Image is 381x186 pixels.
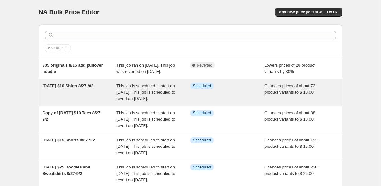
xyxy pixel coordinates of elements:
button: Add new price [MEDICAL_DATA] [275,8,342,17]
span: Add new price [MEDICAL_DATA] [279,10,338,15]
span: Changes prices of about 72 product variants to $ 10.00 [264,83,315,95]
span: This job is scheduled to start on [DATE]. This job is scheduled to revert on [DATE]. [116,83,175,101]
span: Scheduled [193,111,211,116]
span: Scheduled [193,165,211,170]
span: [DATE] $25 Hoodies and Sweatshirts 8/27-9/2 [43,165,90,176]
span: Changes prices of about 228 product variants to $ 25.00 [264,165,317,176]
span: Reverted [197,63,213,68]
span: This job is scheduled to start on [DATE]. This job is scheduled to revert on [DATE]. [116,111,175,128]
span: This job ran on [DATE]. This job was reverted on [DATE]. [116,63,175,74]
span: Changes prices of about 192 product variants to $ 15.00 [264,138,317,149]
span: Copy of [DATE] $10 Tees 8/27-9/2 [43,111,102,122]
span: Scheduled [193,83,211,89]
span: This job is scheduled to start on [DATE]. This job is scheduled to revert on [DATE]. [116,165,175,182]
span: This job is scheduled to start on [DATE]. This job is scheduled to revert on [DATE]. [116,138,175,155]
span: Scheduled [193,138,211,143]
button: Add filter [45,44,71,52]
span: Lowers prices of 28 product variants by 30% [264,63,315,74]
span: NA Bulk Price Editor [39,9,100,16]
span: [DATE] $10 Shirts 8/27-9/2 [43,83,94,88]
span: [DATE] $15 Shorts 8/27-9/2 [43,138,95,142]
span: Changes prices of about 88 product variants to $ 10.00 [264,111,315,122]
span: Add filter [48,46,63,51]
span: 305 originals 8/15 add pullover hoodie [43,63,103,74]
